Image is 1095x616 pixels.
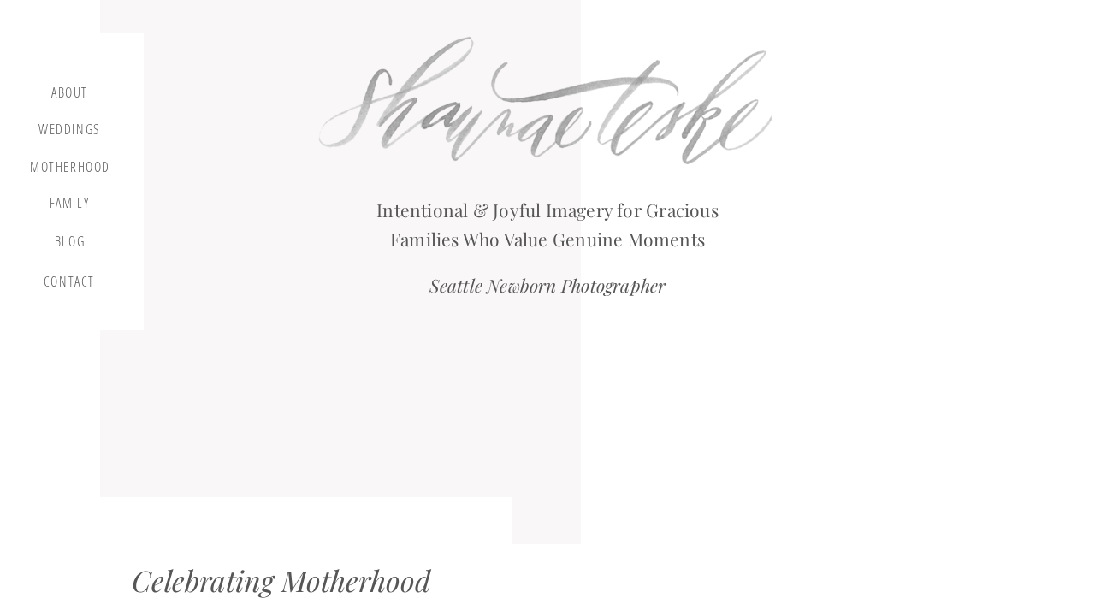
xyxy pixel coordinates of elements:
[44,234,95,258] a: blog
[429,273,666,297] i: Seattle Newborn Photographer
[40,274,98,297] a: contact
[37,195,102,217] a: Family
[358,196,737,252] h2: Intentional & Joyful Imagery for Gracious Families Who Value Genuine Moments
[37,121,102,143] a: Weddings
[44,85,95,105] a: about
[132,563,476,613] div: Celebrating Motherhood
[30,159,110,178] a: motherhood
